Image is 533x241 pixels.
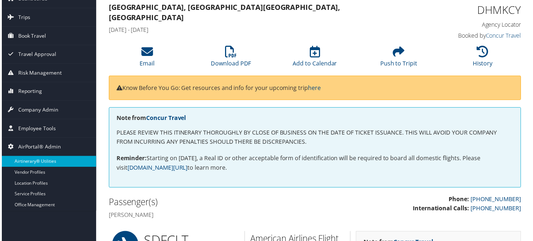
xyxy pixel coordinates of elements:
p: Starting on [DATE], a Real ID or other acceptable form of identification will be required to boar... [115,155,515,173]
a: [DOMAIN_NAME][URL] [126,165,187,173]
a: Download PDF [210,50,251,68]
strong: International Calls: [414,206,471,214]
span: Book Travel [16,27,45,45]
p: Know Before You Go: Get resources and info for your upcoming trip [115,84,515,93]
a: Add to Calendar [293,50,338,68]
a: [PHONE_NUMBER] [472,196,523,204]
span: Trips [16,8,29,26]
span: Risk Management [16,64,60,82]
a: Email [139,50,154,68]
strong: Note from [115,114,186,123]
h4: [DATE] - [DATE] [108,26,416,34]
a: [PHONE_NUMBER] [472,206,523,214]
span: Employee Tools [16,120,54,138]
p: PLEASE REVIEW THIS ITINERARY THOROUGHLY BY CLOSE OF BUSINESS ON THE DATE OF TICKET ISSUANCE. THIS... [115,129,515,147]
span: Reporting [16,83,41,101]
h4: Agency Locator [427,20,523,29]
a: Concur Travel [487,31,523,39]
h2: Passenger(s) [108,197,310,210]
h4: Booked by [427,31,523,39]
strong: Reminder: [115,155,146,163]
a: Push to Tripit [381,50,418,68]
span: Travel Approval [16,45,55,64]
strong: Phone: [450,196,471,204]
h1: DHMKCY [427,2,523,18]
a: here [308,84,321,92]
span: AirPortal® Admin [16,139,60,157]
a: Concur Travel [145,114,186,123]
h4: [PERSON_NAME] [108,212,310,220]
span: Company Admin [16,101,57,120]
a: History [474,50,494,68]
strong: [GEOGRAPHIC_DATA], [GEOGRAPHIC_DATA] [GEOGRAPHIC_DATA], [GEOGRAPHIC_DATA] [108,2,341,22]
